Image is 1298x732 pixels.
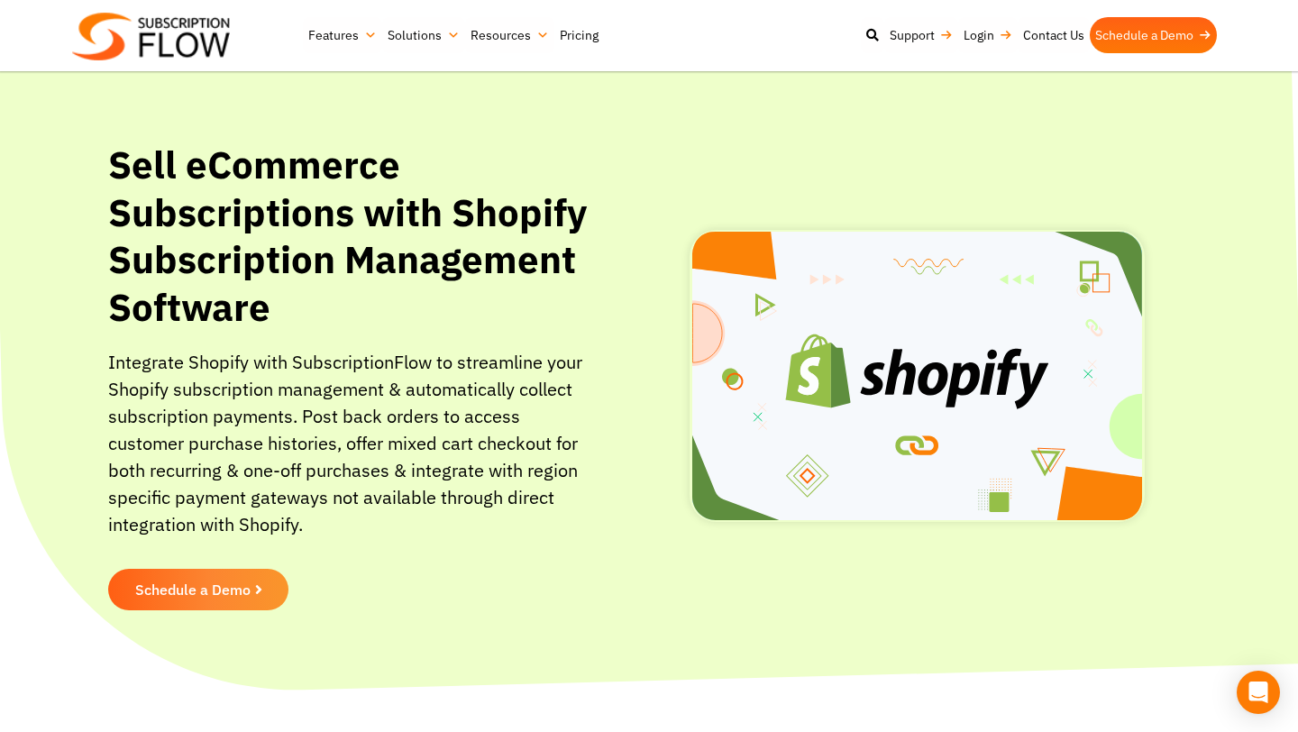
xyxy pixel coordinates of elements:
a: Contact Us [1018,17,1090,53]
h1: Sell eCommerce Subscriptions with Shopify Subscription Management Software [108,142,599,331]
a: Schedule a Demo [1090,17,1217,53]
img: Subscriptionflow-and-shopfiy [690,230,1145,522]
a: Features [303,17,382,53]
a: Login [958,17,1018,53]
a: Schedule a Demo [108,569,288,610]
p: Integrate Shopify with SubscriptionFlow to streamline your Shopify subscription management & auto... [108,349,599,556]
img: Subscriptionflow [72,13,230,60]
a: Resources [465,17,554,53]
div: Open Intercom Messenger [1237,671,1280,714]
span: Schedule a Demo [135,582,251,597]
a: Solutions [382,17,465,53]
a: Pricing [554,17,604,53]
a: Support [884,17,958,53]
